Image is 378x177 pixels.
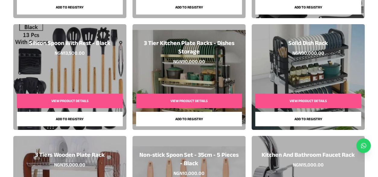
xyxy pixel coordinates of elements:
button: View Product Details [17,94,123,108]
p: NGN 15,000.00 [293,159,324,169]
p: NGN 35,000.00 [54,159,85,169]
p: NGN 90,000.00 [173,56,205,65]
p: NGN 90,000.00 [292,47,324,57]
h3: Non-stick Spoon Set - 35cm - 5 Pieces - Black [138,150,240,167]
h3: 3 Tiers Wooden Plate Rack [35,150,105,159]
button: View Product Details [136,94,242,108]
p: NGN 10,000.00 [173,167,205,177]
h3: Solid Dish Rack [288,39,328,47]
p: NGN 13,500.00 [55,47,85,57]
h3: Kitchen And Bathroom Faucet Rack [262,150,355,159]
button: View Product Details [255,94,361,108]
h3: Silicon Spoon With Rest - Black [29,39,110,47]
button: Add to registry [136,112,242,126]
button: Add to registry [255,112,361,126]
button: Add to registry [17,112,123,126]
h3: 3 Tier Kitchen Plate Racks - Dishes Storage [138,39,240,56]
